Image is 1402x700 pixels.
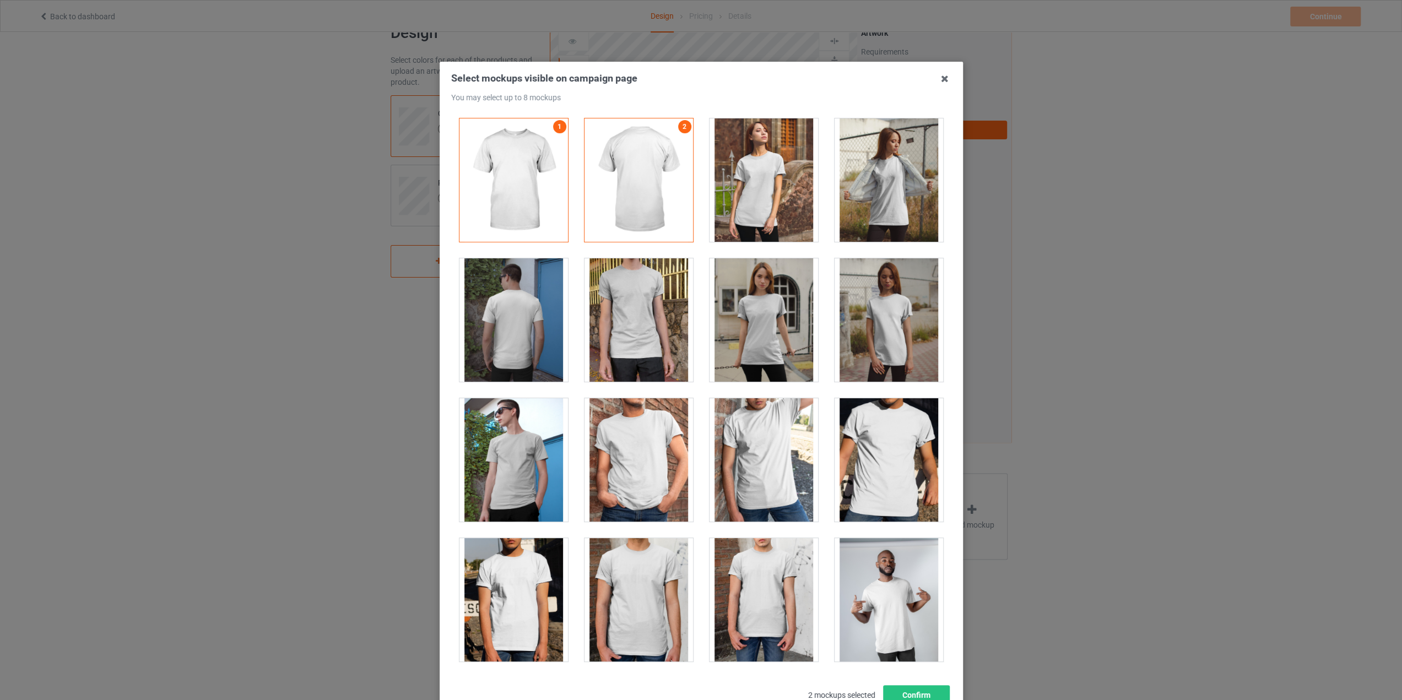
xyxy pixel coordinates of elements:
span: Select mockups visible on campaign page [451,72,637,84]
a: 2 [678,120,691,133]
span: You may select up to 8 mockups [451,93,561,102]
a: 1 [553,120,566,133]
